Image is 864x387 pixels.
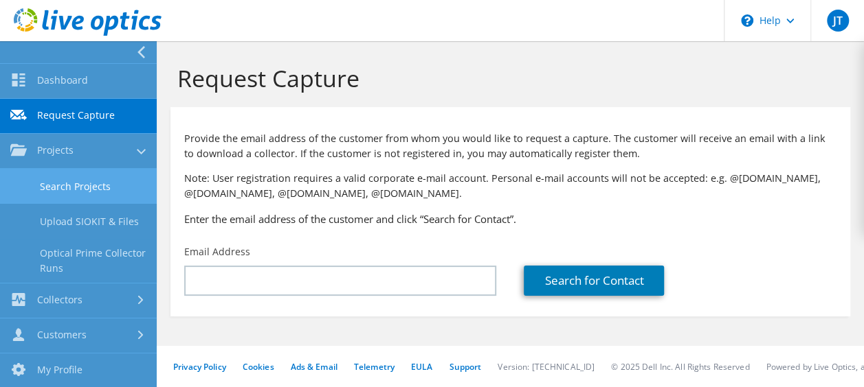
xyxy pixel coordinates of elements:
a: Privacy Policy [173,361,226,373]
li: Version: [TECHNICAL_ID] [498,361,595,373]
li: © 2025 Dell Inc. All Rights Reserved [611,361,749,373]
a: EULA [411,361,432,373]
label: Email Address [184,245,250,259]
p: Note: User registration requires a valid corporate e-mail account. Personal e-mail accounts will ... [184,171,837,201]
h3: Enter the email address of the customer and click “Search for Contact”. [184,211,837,226]
a: Search for Contact [524,266,664,296]
h1: Request Capture [177,64,837,93]
p: Provide the email address of the customer from whom you would like to request a capture. The cust... [184,131,837,161]
a: Ads & Email [291,361,337,373]
a: Support [449,361,481,373]
a: Telemetry [354,361,395,373]
span: JT [827,10,849,32]
svg: \n [741,14,753,27]
a: Cookies [243,361,274,373]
